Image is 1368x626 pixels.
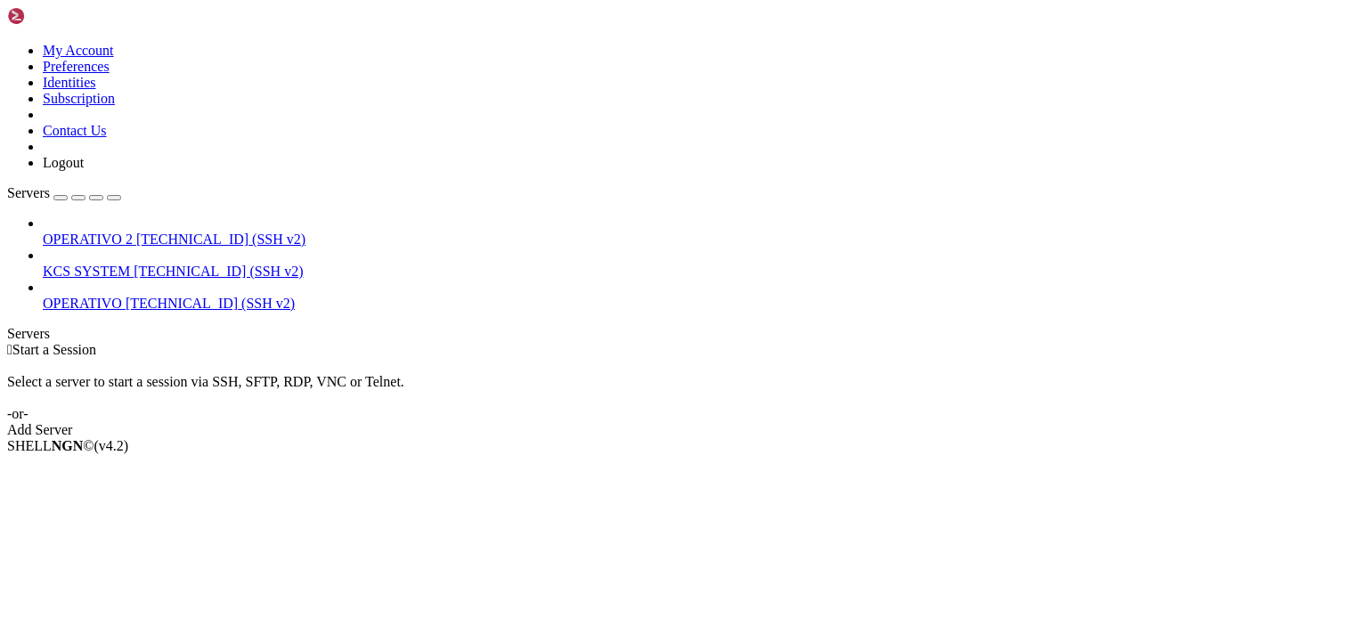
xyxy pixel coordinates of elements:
span: [TECHNICAL_ID] (SSH v2) [126,296,295,311]
span: [TECHNICAL_ID] (SSH v2) [134,264,303,279]
div: Servers [7,326,1361,342]
span: Servers [7,185,50,200]
li: OPERATIVO [TECHNICAL_ID] (SSH v2) [43,280,1361,312]
li: OPERATIVO 2 [TECHNICAL_ID] (SSH v2) [43,215,1361,248]
div: Add Server [7,422,1361,438]
span: SHELL © [7,438,128,453]
a: Servers [7,185,121,200]
a: My Account [43,43,114,58]
img: Shellngn [7,7,110,25]
span:  [7,342,12,357]
a: Subscription [43,91,115,106]
a: KCS SYSTEM [TECHNICAL_ID] (SSH v2) [43,264,1361,280]
span: OPERATIVO [43,296,122,311]
a: OPERATIVO [TECHNICAL_ID] (SSH v2) [43,296,1361,312]
span: 4.2.0 [94,438,129,453]
a: OPERATIVO 2 [TECHNICAL_ID] (SSH v2) [43,232,1361,248]
a: Contact Us [43,123,107,138]
span: OPERATIVO 2 [43,232,133,247]
span: Start a Session [12,342,96,357]
span: [TECHNICAL_ID] (SSH v2) [136,232,305,247]
a: Logout [43,155,84,170]
span: KCS SYSTEM [43,264,130,279]
a: Identities [43,75,96,90]
b: NGN [52,438,84,453]
a: Preferences [43,59,110,74]
li: KCS SYSTEM [TECHNICAL_ID] (SSH v2) [43,248,1361,280]
div: Select a server to start a session via SSH, SFTP, RDP, VNC or Telnet. -or- [7,358,1361,422]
